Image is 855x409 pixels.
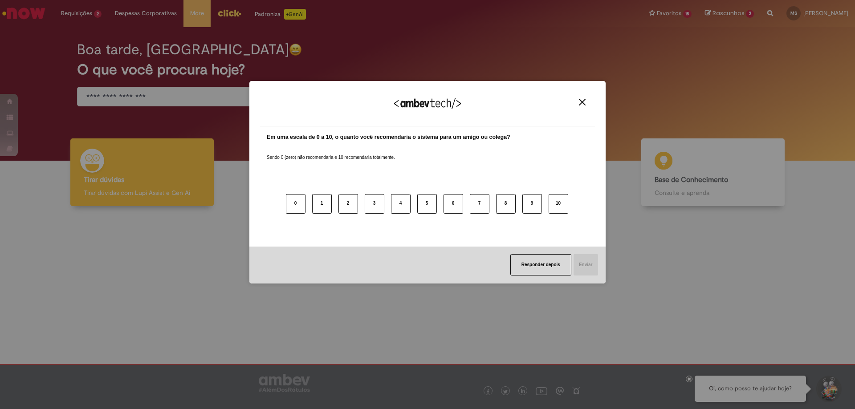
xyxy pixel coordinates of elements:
button: 2 [338,194,358,214]
button: 4 [391,194,411,214]
button: 3 [365,194,384,214]
img: Logo Ambevtech [394,98,461,109]
button: 1 [312,194,332,214]
button: 7 [470,194,489,214]
button: Close [576,98,588,106]
button: 6 [444,194,463,214]
label: Em uma escala de 0 a 10, o quanto você recomendaria o sistema para um amigo ou colega? [267,133,510,142]
button: 8 [496,194,516,214]
button: Responder depois [510,254,571,275]
img: Close [579,99,586,105]
button: 10 [549,194,568,214]
button: 5 [417,194,437,214]
label: Sendo 0 (zero) não recomendaria e 10 recomendaria totalmente. [267,144,395,161]
button: 9 [522,194,542,214]
button: 0 [286,194,305,214]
